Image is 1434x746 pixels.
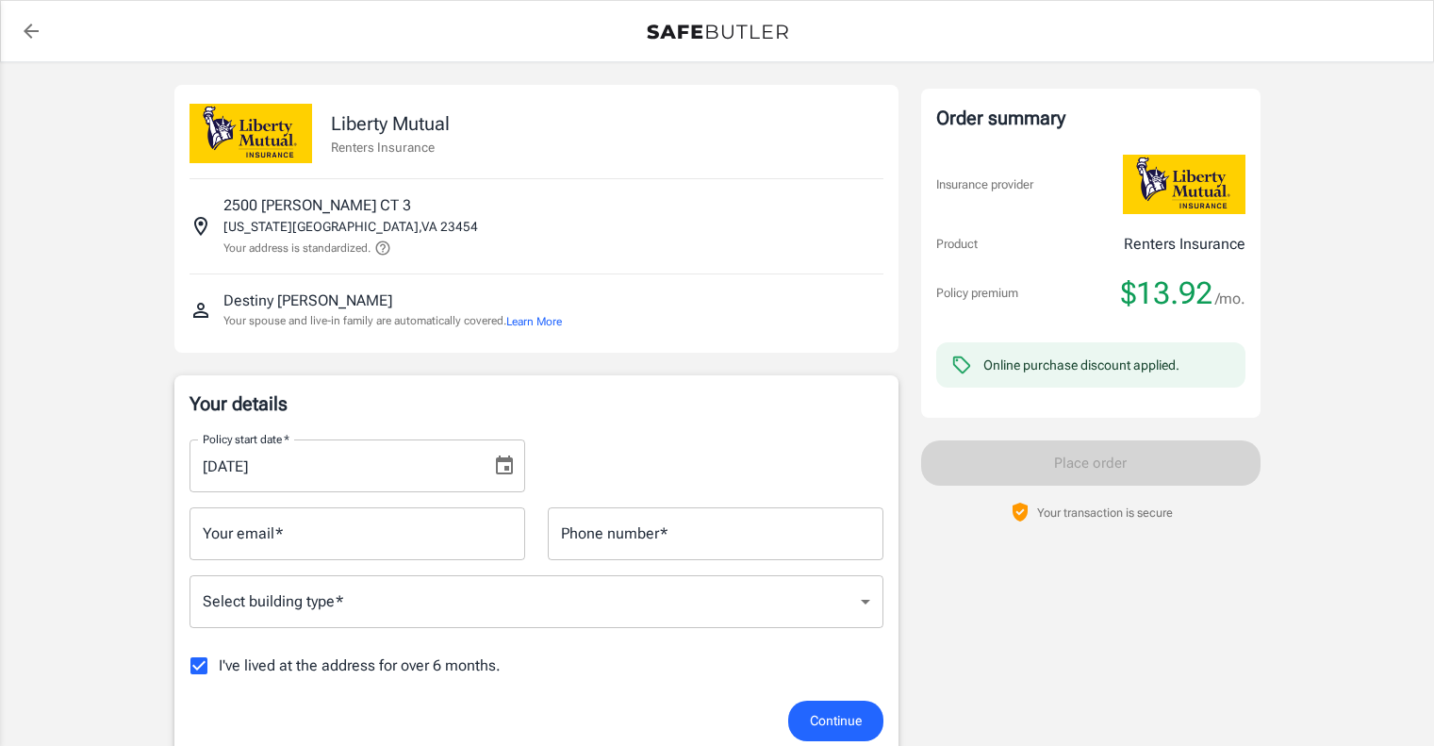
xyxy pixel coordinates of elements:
p: Policy premium [936,284,1018,303]
p: Product [936,235,978,254]
div: Order summary [936,104,1245,132]
p: Your address is standardized. [223,240,371,257]
span: $13.92 [1121,274,1212,312]
button: Continue [788,701,883,741]
p: Your spouse and live-in family are automatically covered. [223,312,562,330]
p: Destiny [PERSON_NAME] [223,290,392,312]
input: Enter email [190,507,525,560]
span: I've lived at the address for over 6 months. [219,655,501,677]
p: Insurance provider [936,175,1033,194]
p: Liberty Mutual [331,109,450,138]
p: Your details [190,390,883,417]
input: Enter number [548,507,883,560]
span: /mo. [1215,286,1245,312]
p: Renters Insurance [331,138,450,157]
svg: Insured address [190,215,212,238]
p: Renters Insurance [1124,233,1245,256]
img: Liberty Mutual [190,104,312,163]
div: Online purchase discount applied. [983,356,1179,374]
p: [US_STATE][GEOGRAPHIC_DATA] , VA 23454 [223,217,478,236]
label: Policy start date [203,431,289,447]
input: MM/DD/YYYY [190,439,478,492]
svg: Insured person [190,299,212,322]
a: back to quotes [12,12,50,50]
img: Liberty Mutual [1123,155,1245,214]
button: Choose date, selected date is Aug 15, 2025 [486,447,523,485]
p: Your transaction is secure [1037,504,1173,522]
p: 2500 [PERSON_NAME] CT 3 [223,194,411,217]
span: Continue [810,709,862,733]
button: Learn More [506,313,562,330]
img: Back to quotes [647,25,788,40]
